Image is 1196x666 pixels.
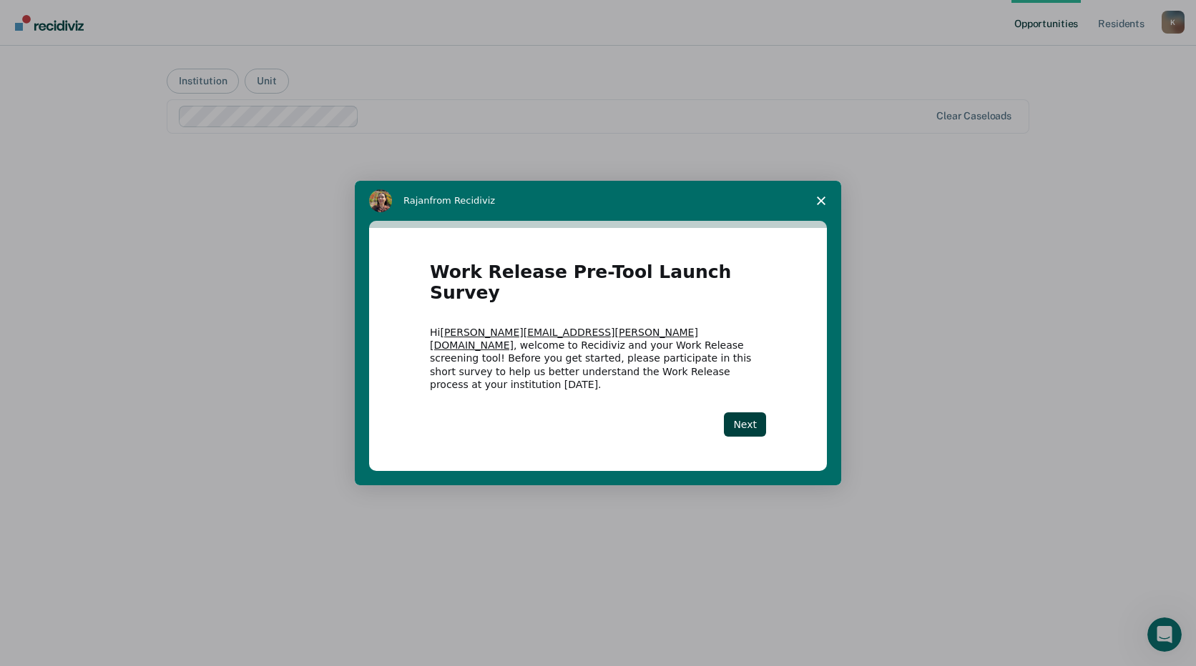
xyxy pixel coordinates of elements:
[430,262,766,312] h1: Work Release Pre-Tool Launch Survey
[430,326,766,391] div: Hi , welcome to Recidiviz and your Work Release screening tool! Before you get started, please pa...
[430,327,698,351] a: [PERSON_NAME][EMAIL_ADDRESS][PERSON_NAME][DOMAIN_NAME]
[724,412,766,437] button: Next
[403,195,430,206] span: Rajan
[430,195,496,206] span: from Recidiviz
[369,189,392,212] img: Profile image for Rajan
[801,181,841,221] span: Close survey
